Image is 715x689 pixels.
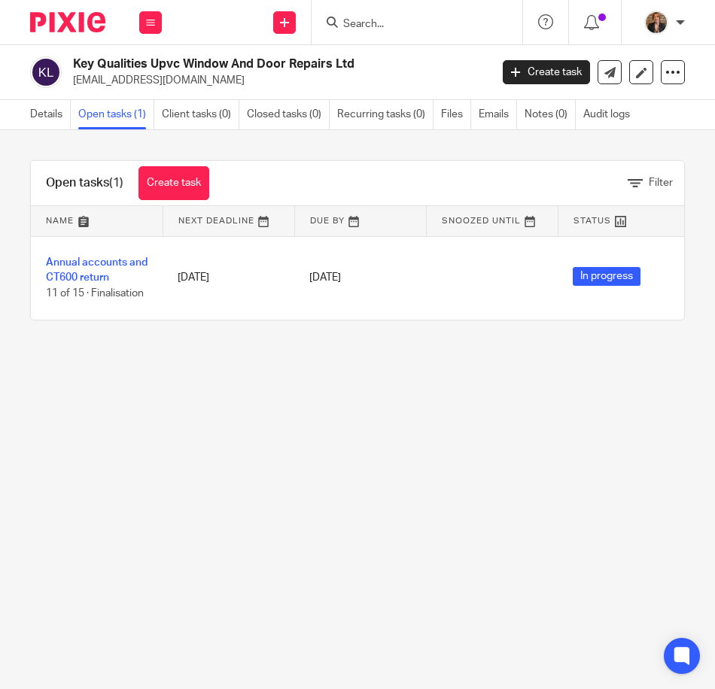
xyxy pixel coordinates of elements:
a: Files [441,100,471,129]
h1: Open tasks [46,175,123,191]
a: Closed tasks (0) [247,100,330,129]
img: Pixie [30,12,105,32]
a: Details [30,100,71,129]
span: [DATE] [309,272,341,283]
a: Create task [138,166,209,200]
a: Annual accounts and CT600 return [46,257,148,283]
span: (1) [109,177,123,189]
a: Create task [503,60,590,84]
a: Open tasks (1) [78,100,154,129]
input: Search [342,18,477,32]
span: In progress [573,267,640,286]
a: Audit logs [583,100,637,129]
img: WhatsApp%20Image%202025-04-23%20at%2010.20.30_16e186ec.jpg [644,11,668,35]
a: Recurring tasks (0) [337,100,434,129]
p: [EMAIL_ADDRESS][DOMAIN_NAME] [73,73,480,88]
a: Notes (0) [525,100,576,129]
span: 11 of 15 · Finalisation [46,288,144,299]
img: svg%3E [30,56,62,88]
td: [DATE] [163,236,294,320]
span: Status [574,217,611,225]
span: Filter [649,178,673,188]
span: Snoozed Until [442,217,521,225]
a: Client tasks (0) [162,100,239,129]
a: Emails [479,100,517,129]
h2: Key Qualities Upvc Window And Door Repairs Ltd [73,56,399,72]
